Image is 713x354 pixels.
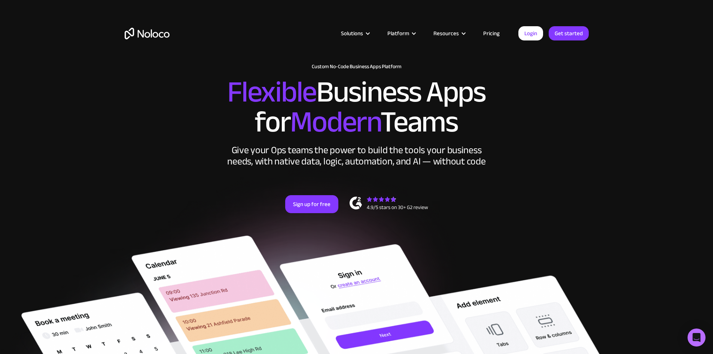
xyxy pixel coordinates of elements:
a: Sign up for free [285,195,338,213]
div: Open Intercom Messenger [688,329,706,347]
div: Resources [424,28,474,38]
h2: Business Apps for Teams [125,77,589,137]
div: Solutions [332,28,378,38]
span: Flexible [227,64,316,120]
a: Pricing [474,28,509,38]
div: Platform [378,28,424,38]
div: Resources [433,28,459,38]
span: Modern [290,94,380,150]
div: Give your Ops teams the power to build the tools your business needs, with native data, logic, au... [226,145,488,167]
a: Login [518,26,543,40]
div: Solutions [341,28,363,38]
a: Get started [549,26,589,40]
div: Platform [387,28,409,38]
a: home [125,28,170,39]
